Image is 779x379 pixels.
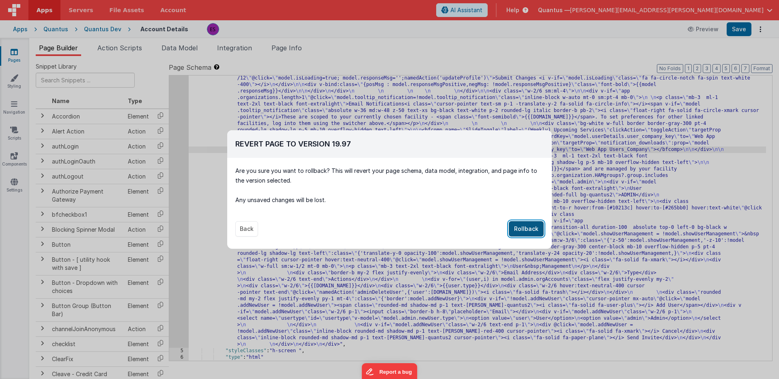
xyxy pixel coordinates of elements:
[235,166,544,185] p: Are you sure you want to rollback? This will revert your page schema, data model, integration, an...
[235,221,258,237] button: Back
[509,221,544,237] button: Rollback
[235,138,544,150] h2: Revert Page To Version 19
[235,195,544,205] p: Any unsaved changes will be lost.
[340,140,351,148] span: .97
